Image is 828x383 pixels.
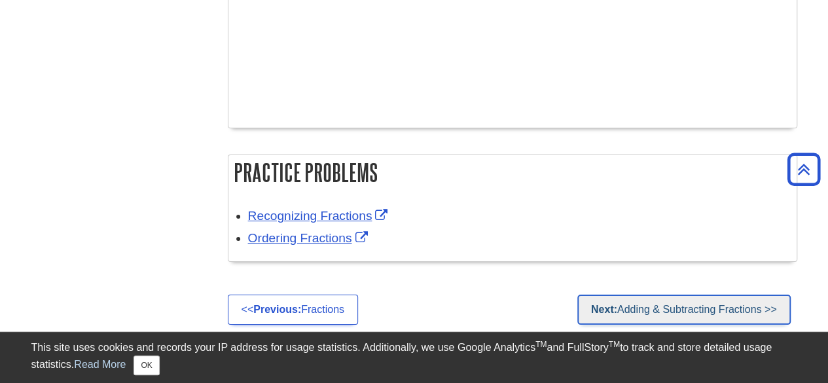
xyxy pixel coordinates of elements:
[228,295,358,325] a: <<Previous:Fractions
[783,160,825,178] a: Back to Top
[248,231,371,245] a: Link opens in new window
[609,340,620,349] sup: TM
[74,359,126,370] a: Read More
[591,304,617,315] strong: Next:
[535,340,547,349] sup: TM
[248,209,391,223] a: Link opens in new window
[577,295,791,325] a: Next:Adding & Subtracting Fractions >>
[253,304,301,315] strong: Previous:
[134,356,159,375] button: Close
[228,155,797,190] h2: Practice Problems
[31,340,797,375] div: This site uses cookies and records your IP address for usage statistics. Additionally, we use Goo...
